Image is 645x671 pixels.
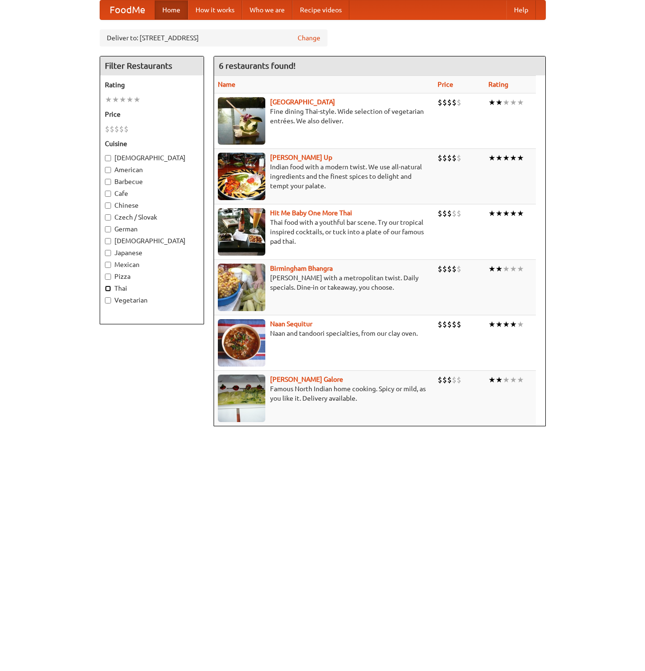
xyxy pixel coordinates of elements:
input: German [105,226,111,232]
a: Help [506,0,536,19]
li: $ [447,208,452,219]
li: $ [452,375,457,385]
label: Pizza [105,272,199,281]
p: [PERSON_NAME] with a metropolitan twist. Daily specials. Dine-in or takeaway, you choose. [218,273,430,292]
li: $ [110,124,114,134]
input: American [105,167,111,173]
a: How it works [188,0,242,19]
li: $ [114,124,119,134]
label: American [105,165,199,175]
input: Chinese [105,202,111,209]
li: ★ [488,375,495,385]
label: Mexican [105,260,199,269]
li: ★ [495,97,503,108]
a: Birmingham Bhangra [270,265,333,272]
a: Name [218,81,235,88]
li: ★ [503,153,510,163]
input: Mexican [105,262,111,268]
h4: Filter Restaurants [100,56,204,75]
li: ★ [510,264,517,274]
li: ★ [503,208,510,219]
p: Famous North Indian home cooking. Spicy or mild, as you like it. Delivery available. [218,384,430,403]
li: $ [452,153,457,163]
label: [DEMOGRAPHIC_DATA] [105,236,199,246]
input: [DEMOGRAPHIC_DATA] [105,155,111,161]
li: ★ [517,375,524,385]
label: Barbecue [105,177,199,186]
input: Pizza [105,274,111,280]
li: ★ [495,375,503,385]
a: Naan Sequitur [270,320,312,328]
label: Japanese [105,248,199,257]
li: $ [452,319,457,330]
li: $ [438,208,442,219]
a: Price [438,81,453,88]
li: ★ [112,94,119,105]
li: ★ [503,264,510,274]
li: $ [438,153,442,163]
label: German [105,224,199,234]
p: Indian food with a modern twist. We use all-natural ingredients and the finest spices to delight ... [218,162,430,191]
li: $ [457,153,461,163]
img: babythai.jpg [218,208,265,256]
p: Fine dining Thai-style. Wide selection of vegetarian entrées. We also deliver. [218,107,430,126]
li: ★ [119,94,126,105]
li: $ [452,208,457,219]
li: $ [438,97,442,108]
img: satay.jpg [218,97,265,145]
li: $ [442,97,447,108]
li: $ [452,97,457,108]
a: FoodMe [100,0,155,19]
li: $ [447,97,452,108]
li: $ [457,319,461,330]
li: $ [447,319,452,330]
a: [PERSON_NAME] Up [270,154,332,161]
img: curryup.jpg [218,153,265,200]
h5: Cuisine [105,139,199,148]
li: ★ [488,264,495,274]
input: Thai [105,285,111,292]
li: ★ [510,153,517,163]
li: $ [457,375,461,385]
li: $ [438,319,442,330]
label: [DEMOGRAPHIC_DATA] [105,153,199,163]
a: Home [155,0,188,19]
li: $ [442,208,447,219]
li: $ [442,375,447,385]
li: ★ [517,153,524,163]
a: Change [298,33,320,43]
li: $ [457,208,461,219]
li: $ [105,124,110,134]
li: $ [442,264,447,274]
div: Deliver to: [STREET_ADDRESS] [100,29,327,46]
li: $ [457,97,461,108]
label: Chinese [105,201,199,210]
li: $ [452,264,457,274]
input: Czech / Slovak [105,214,111,221]
ng-pluralize: 6 restaurants found! [219,61,296,70]
li: $ [438,375,442,385]
li: ★ [510,319,517,330]
li: ★ [510,375,517,385]
li: $ [447,375,452,385]
img: naansequitur.jpg [218,319,265,367]
label: Czech / Slovak [105,212,199,222]
li: $ [447,264,452,274]
li: $ [124,124,129,134]
a: [PERSON_NAME] Galore [270,376,343,383]
label: Vegetarian [105,295,199,305]
img: bhangra.jpg [218,264,265,311]
li: ★ [495,319,503,330]
li: $ [447,153,452,163]
input: Barbecue [105,179,111,185]
li: ★ [126,94,133,105]
a: Rating [488,81,508,88]
li: ★ [488,153,495,163]
a: Who we are [242,0,292,19]
a: Hit Me Baby One More Thai [270,209,352,217]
